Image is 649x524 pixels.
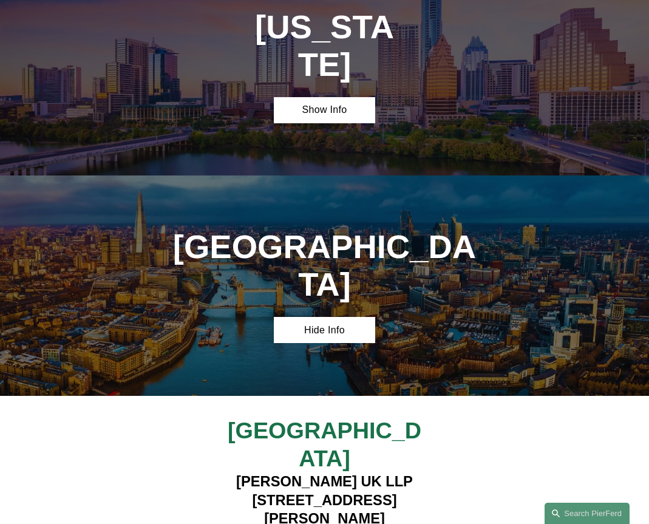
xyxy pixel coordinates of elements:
[274,317,375,343] a: Hide Info
[228,418,421,471] span: [GEOGRAPHIC_DATA]
[274,97,375,123] a: Show Info
[545,503,630,524] a: Search this site
[172,228,477,304] h1: [GEOGRAPHIC_DATA]
[248,9,401,84] h1: [US_STATE]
